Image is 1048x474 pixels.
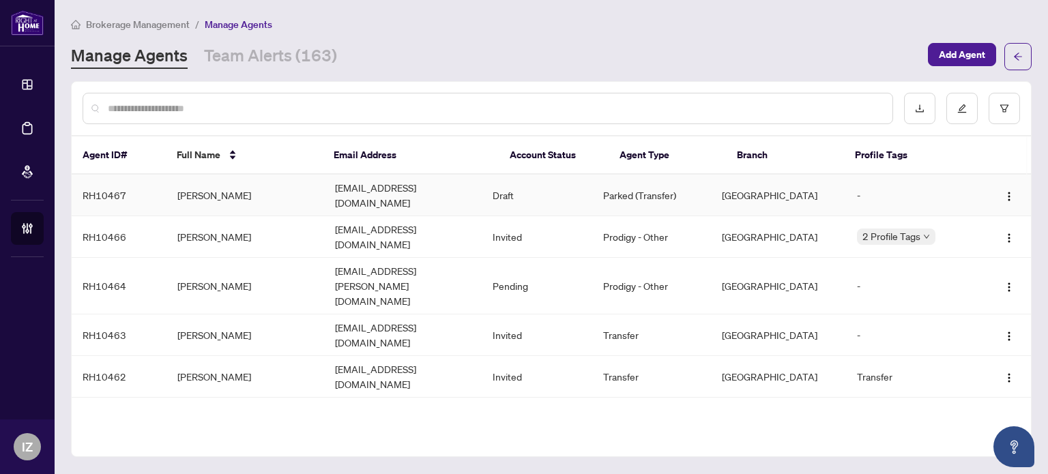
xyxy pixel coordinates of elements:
th: Profile Tags [844,136,977,175]
span: Add Agent [939,44,985,65]
td: Transfer [846,356,980,398]
td: Transfer [592,356,710,398]
span: download [915,104,925,113]
span: arrow-left [1013,52,1023,61]
td: Invited [482,216,592,258]
td: [PERSON_NAME] [166,216,324,258]
span: filter [1000,104,1009,113]
span: Manage Agents [205,18,272,31]
td: - [846,398,980,454]
td: - [846,314,980,356]
td: [EMAIL_ADDRESS][DOMAIN_NAME] [324,314,482,356]
td: [PERSON_NAME] [166,258,324,314]
img: Logo [1004,282,1015,293]
td: RH10467 [72,175,166,216]
span: edit [957,104,967,113]
td: [GEOGRAPHIC_DATA] [711,398,847,454]
button: download [904,93,935,124]
img: Logo [1004,331,1015,342]
button: Logo [998,324,1020,346]
td: RH10461 [72,398,166,454]
th: Account Status [499,136,609,175]
button: Logo [998,366,1020,387]
td: - [846,258,980,314]
img: Logo [1004,191,1015,202]
td: RH10466 [72,216,166,258]
th: Branch [726,136,843,175]
button: filter [989,93,1020,124]
td: [PERSON_NAME] [166,356,324,398]
img: Logo [1004,233,1015,243]
td: Parked (Transfer) [592,175,710,216]
td: Invited [482,356,592,398]
td: Draft [482,175,592,216]
td: Prodigy - Other [592,258,710,314]
span: Full Name [177,147,220,162]
td: Prodigy - Other [592,216,710,258]
li: / [195,16,199,32]
span: down [923,233,930,240]
button: edit [946,93,978,124]
td: [EMAIL_ADDRESS][DOMAIN_NAME] [324,216,482,258]
td: Invited [482,398,592,454]
td: Invited [482,314,592,356]
span: home [71,20,81,29]
td: [GEOGRAPHIC_DATA] [711,258,847,314]
a: Manage Agents [71,44,188,69]
td: [PERSON_NAME][EMAIL_ADDRESS][DOMAIN_NAME] [324,398,482,454]
td: RH10463 [72,314,166,356]
td: [PERSON_NAME] [166,314,324,356]
span: IZ [22,437,33,456]
td: [GEOGRAPHIC_DATA] [711,216,847,258]
a: Team Alerts (163) [204,44,337,69]
th: Full Name [166,136,323,175]
td: [PERSON_NAME] [166,175,324,216]
th: Agent Type [609,136,726,175]
button: Open asap [993,426,1034,467]
td: [GEOGRAPHIC_DATA] [711,356,847,398]
td: [EMAIL_ADDRESS][DOMAIN_NAME] [324,175,482,216]
td: Transfer [592,314,710,356]
td: [GEOGRAPHIC_DATA] [711,175,847,216]
button: Add Agent [928,43,996,66]
td: RH10464 [72,258,166,314]
span: Brokerage Management [86,18,190,31]
th: Email Address [323,136,499,175]
td: - [846,175,980,216]
button: Logo [998,275,1020,297]
td: Prodigy - Other [592,398,710,454]
button: Logo [998,226,1020,248]
td: [GEOGRAPHIC_DATA] [711,314,847,356]
th: Agent ID# [72,136,166,175]
td: [EMAIL_ADDRESS][PERSON_NAME][DOMAIN_NAME] [324,258,482,314]
td: RH10462 [72,356,166,398]
button: Logo [998,184,1020,206]
td: [PERSON_NAME] [166,398,324,454]
span: 2 Profile Tags [862,228,920,244]
td: Pending [482,258,592,314]
td: [EMAIL_ADDRESS][DOMAIN_NAME] [324,356,482,398]
img: logo [11,10,44,35]
img: Logo [1004,372,1015,383]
